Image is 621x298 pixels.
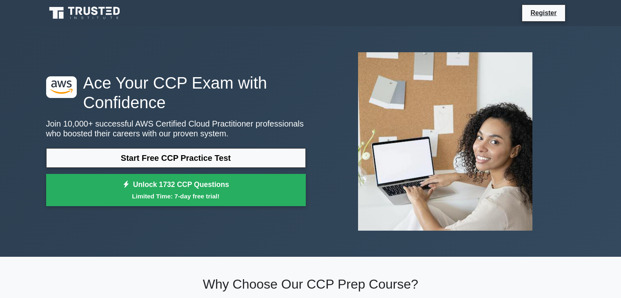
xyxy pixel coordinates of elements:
[46,148,306,168] a: Start Free CCP Practice Test
[46,174,306,207] a: Unlock 1732 CCP QuestionsLimited Time: 7-day free trial!
[46,73,306,112] h1: Ace Your CCP Exam with Confidence
[46,276,575,292] h2: Why Choose Our CCP Prep Course?
[525,8,561,18] a: Register
[46,119,306,138] p: Join 10,000+ successful AWS Certified Cloud Practitioner professionals who boosted their careers ...
[56,191,296,201] small: Limited Time: 7-day free trial!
